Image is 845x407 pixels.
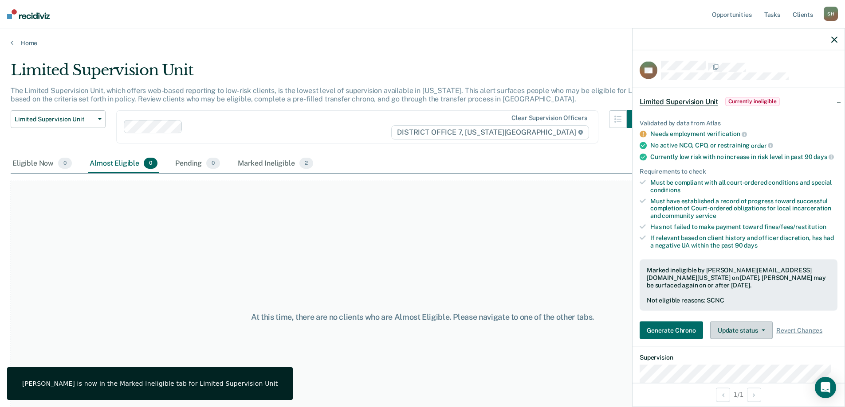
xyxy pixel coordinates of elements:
[144,158,157,169] span: 0
[391,125,589,140] span: DISTRICT OFFICE 7, [US_STATE][GEOGRAPHIC_DATA]
[650,153,837,161] div: Currently low risk with no increase in risk level in past 90
[11,39,834,47] a: Home
[776,327,822,334] span: Revert Changes
[696,212,716,219] span: service
[15,116,94,123] span: Limited Supervision Unit
[650,234,837,249] div: If relevant based on client history and officer discretion, has had a negative UA within the past 90
[236,154,315,174] div: Marked Ineligible
[11,86,641,103] p: The Limited Supervision Unit, which offers web-based reporting to low-risk clients, is the lowest...
[650,130,837,138] div: Needs employment verification
[647,296,830,304] div: Not eligible reasons: SCNC
[764,223,826,230] span: fines/fees/restitution
[299,158,313,169] span: 2
[650,197,837,219] div: Must have established a record of progress toward successful completion of Court-ordered obligati...
[7,9,50,19] img: Recidiviz
[88,154,159,174] div: Almost Eligible
[633,87,845,116] div: Limited Supervision UnitCurrently ineligible
[814,153,833,160] span: days
[640,354,837,361] dt: Supervision
[22,380,278,388] div: [PERSON_NAME] is now in the Marked Ineligible tab for Limited Supervision Unit
[725,97,780,106] span: Currently ineligible
[650,223,837,231] div: Has not failed to make payment toward
[11,154,74,174] div: Eligible Now
[710,322,773,339] button: Update status
[640,322,707,339] a: Generate Chrono
[11,61,645,86] div: Limited Supervision Unit
[650,179,837,194] div: Must be compliant with all court-ordered conditions and special conditions
[716,388,730,402] button: Previous Opportunity
[173,154,222,174] div: Pending
[640,97,718,106] span: Limited Supervision Unit
[640,119,837,127] div: Validated by data from Atlas
[640,168,837,175] div: Requirements to check
[511,114,587,122] div: Clear supervision officers
[633,383,845,406] div: 1 / 1
[650,142,837,150] div: No active NCO, CPO, or restraining
[744,241,757,248] span: days
[206,158,220,169] span: 0
[640,322,703,339] button: Generate Chrono
[217,312,629,322] div: At this time, there are no clients who are Almost Eligible. Please navigate to one of the other t...
[58,158,72,169] span: 0
[815,377,836,398] div: Open Intercom Messenger
[747,388,761,402] button: Next Opportunity
[751,142,773,149] span: order
[824,7,838,21] div: S H
[647,267,830,289] div: Marked ineligible by [PERSON_NAME][EMAIL_ADDRESS][DOMAIN_NAME][US_STATE] on [DATE]. [PERSON_NAME]...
